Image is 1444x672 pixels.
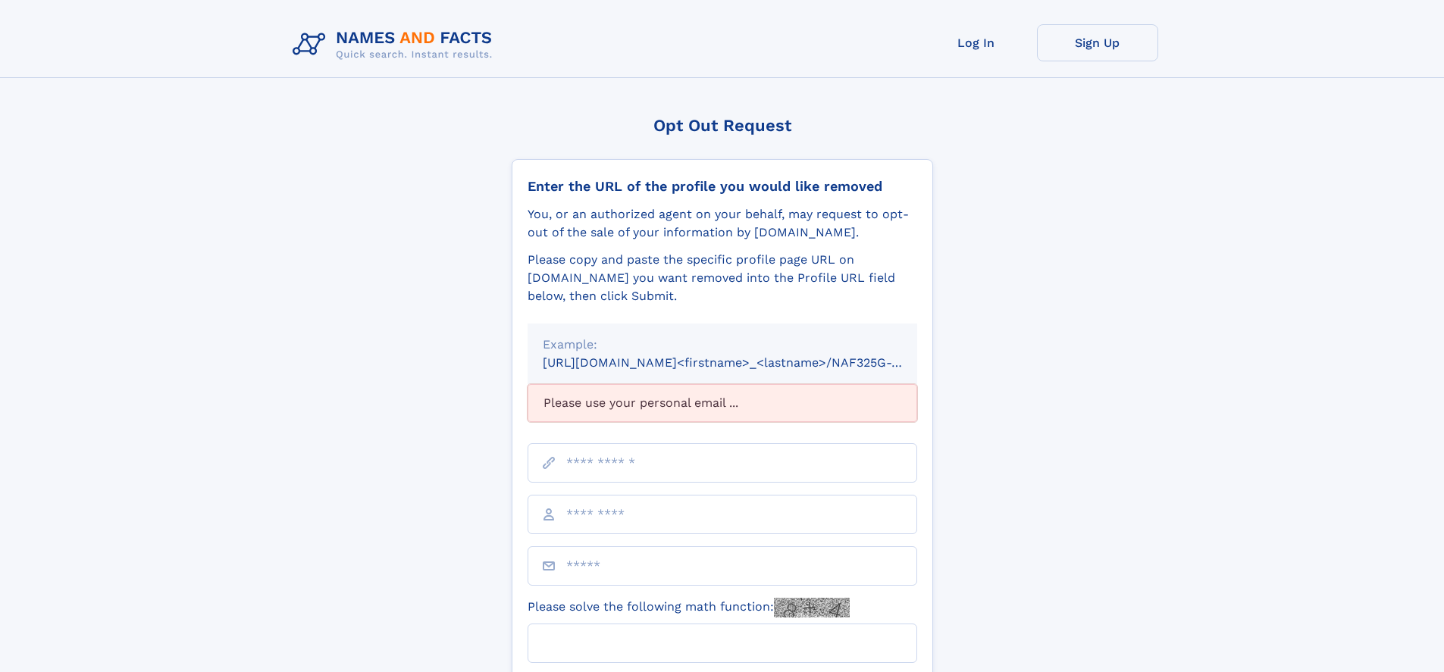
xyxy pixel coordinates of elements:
div: You, or an authorized agent on your behalf, may request to opt-out of the sale of your informatio... [528,205,917,242]
div: Please copy and paste the specific profile page URL on [DOMAIN_NAME] you want removed into the Pr... [528,251,917,305]
div: Please use your personal email ... [528,384,917,422]
a: Sign Up [1037,24,1158,61]
img: Logo Names and Facts [287,24,505,65]
small: [URL][DOMAIN_NAME]<firstname>_<lastname>/NAF325G-xxxxxxxx [543,355,946,370]
label: Please solve the following math function: [528,598,850,617]
a: Log In [916,24,1037,61]
div: Opt Out Request [512,116,933,135]
div: Example: [543,336,902,354]
div: Enter the URL of the profile you would like removed [528,178,917,195]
